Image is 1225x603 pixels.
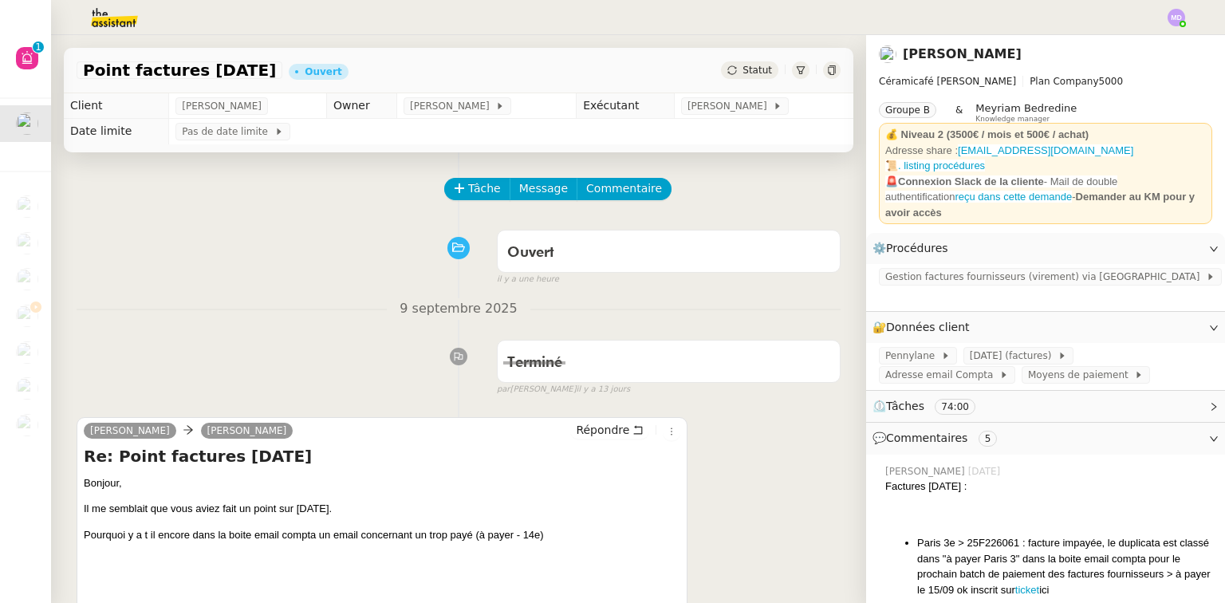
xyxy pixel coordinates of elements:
[444,178,510,200] button: Tâche
[16,341,38,364] img: users%2FHIWaaSoTa5U8ssS5t403NQMyZZE3%2Favatar%2Fa4be050e-05fa-4f28-bbe7-e7e8e4788720
[886,242,948,254] span: Procédures
[885,367,999,383] span: Adresse email Compta
[182,98,262,114] span: [PERSON_NAME]
[497,273,559,286] span: il y a une heure
[866,391,1225,422] div: ⏲️Tâches 74:00
[872,318,976,337] span: 🔐
[917,535,1212,597] li: Paris 3e > 25F226061 : facture impayée, le duplicata est classé dans "à payer Paris 3" dans la bo...
[16,195,38,218] img: users%2F9mvJqJUvllffspLsQzytnd0Nt4c2%2Favatar%2F82da88e3-d90d-4e39-b37d-dcb7941179ae
[1168,9,1185,26] img: svg
[570,421,649,439] button: Répondre
[975,102,1077,114] span: Meyriam Bedredine
[866,233,1225,264] div: ⚙️Procédures
[955,102,963,123] span: &
[885,174,1206,221] div: -
[975,102,1077,123] app-user-label: Knowledge manager
[201,424,293,438] a: [PERSON_NAME]
[507,356,562,370] span: Terminé
[886,432,967,444] span: Commentaires
[182,124,274,140] span: Pas de date limite
[84,475,680,491] p: Bonjour,
[872,239,955,258] span: ⚙️
[885,175,898,187] span: 🚨
[33,41,44,53] nz-badge-sup: 1
[979,431,998,447] nz-tag: 5
[885,128,1089,140] strong: 💰 Niveau 2 (3500€ / mois et 500€ / achat)
[1099,76,1124,87] span: 5000
[576,422,629,438] span: Répondre
[885,160,985,171] a: 📜. listing procédures
[885,348,941,364] span: Pennylane
[1028,367,1134,383] span: Moyens de paiement
[497,383,630,396] small: [PERSON_NAME]
[872,400,989,412] span: ⏲️
[958,144,1133,156] a: [EMAIL_ADDRESS][DOMAIN_NAME]
[84,501,680,517] p: Il me semblait que vous aviez fait un point sur [DATE].
[326,93,396,119] td: Owner
[16,112,38,135] img: users%2F9mvJqJUvllffspLsQzytnd0Nt4c2%2Favatar%2F82da88e3-d90d-4e39-b37d-dcb7941179ae
[84,445,680,467] h4: Re: Point factures [DATE]
[903,46,1022,61] a: [PERSON_NAME]
[885,269,1206,285] span: Gestion factures fournisseurs (virement) via [GEOGRAPHIC_DATA]
[886,400,924,412] span: Tâches
[64,119,169,144] td: Date limite
[16,414,38,436] img: users%2F9mvJqJUvllffspLsQzytnd0Nt4c2%2Favatar%2F82da88e3-d90d-4e39-b37d-dcb7941179ae
[577,178,672,200] button: Commentaire
[305,67,341,77] div: Ouvert
[16,305,38,327] img: users%2FUWPTPKITw0gpiMilXqRXG5g9gXH3%2Favatar%2F405ab820-17f5-49fd-8f81-080694535f4d
[84,424,176,438] a: [PERSON_NAME]
[742,65,772,76] span: Statut
[866,423,1225,454] div: 💬Commentaires 5
[410,98,495,114] span: [PERSON_NAME]
[886,321,970,333] span: Données client
[16,268,38,290] img: users%2F9mvJqJUvllffspLsQzytnd0Nt4c2%2Favatar%2F82da88e3-d90d-4e39-b37d-dcb7941179ae
[885,479,1212,495] div: Factures [DATE] :
[898,175,1044,187] strong: Connexion Slack de la cliente
[872,432,1003,444] span: 💬
[519,179,568,198] span: Message
[510,178,577,200] button: Message
[885,143,1206,159] div: Adresse share :
[16,377,38,400] img: users%2F9mvJqJUvllffspLsQzytnd0Nt4c2%2Favatar%2F82da88e3-d90d-4e39-b37d-dcb7941179ae
[1015,584,1039,596] a: ticket
[879,45,896,63] img: users%2F9mvJqJUvllffspLsQzytnd0Nt4c2%2Favatar%2F82da88e3-d90d-4e39-b37d-dcb7941179ae
[935,399,975,415] nz-tag: 74:00
[970,348,1058,364] span: [DATE] (factures)
[83,62,276,78] span: Point factures [DATE]
[687,98,773,114] span: [PERSON_NAME]
[507,246,554,260] span: Ouvert
[955,191,1072,203] a: reçu dans cette demande
[387,298,530,320] span: 9 septembre 2025
[64,93,169,119] td: Client
[577,383,631,396] span: il y a 13 jours
[35,41,41,56] p: 1
[1030,76,1098,87] span: Plan Company
[586,179,662,198] span: Commentaire
[975,115,1050,124] span: Knowledge manager
[577,93,675,119] td: Exécutant
[879,102,936,118] nz-tag: Groupe B
[866,312,1225,343] div: 🔐Données client
[84,527,680,543] p: Pourquoi y a t il encore dans la boite email compta un email concernant un trop payé (à payer - 14e)
[885,191,1195,219] strong: Demander au KM pour y avoir accès
[885,464,968,479] span: [PERSON_NAME]
[468,179,501,198] span: Tâche
[16,232,38,254] img: users%2F9mvJqJUvllffspLsQzytnd0Nt4c2%2Favatar%2F82da88e3-d90d-4e39-b37d-dcb7941179ae
[879,76,1016,87] span: Céramicafé [PERSON_NAME]
[497,383,510,396] span: par
[968,464,1004,479] span: [DATE]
